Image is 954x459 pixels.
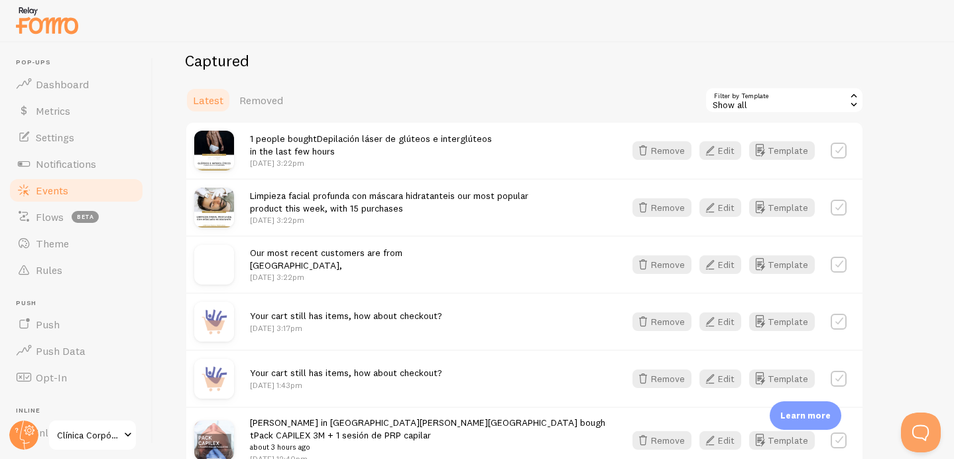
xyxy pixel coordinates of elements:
span: Clínica Corpórea [57,427,120,443]
span: [PERSON_NAME] in [GEOGRAPHIC_DATA][PERSON_NAME][GEOGRAPHIC_DATA] bought [250,417,609,454]
span: Settings [36,131,74,144]
a: Metrics [8,98,145,124]
button: Template [749,255,815,274]
a: Edit [699,312,749,331]
img: purchase.jpg [194,302,234,342]
p: [DATE] 3:22pm [250,214,528,226]
button: Remove [632,431,691,450]
span: Flows [36,210,64,224]
a: Push [8,311,145,338]
a: Edit [699,431,749,450]
button: Remove [632,141,691,160]
button: Template [749,369,815,388]
span: 1 people bought in the last few hours [250,133,492,157]
img: purchase.jpg [194,359,234,399]
div: Learn more [770,401,841,430]
span: Push Data [36,344,86,358]
a: Pack CAPILEX 3M + 1 sesión de PRP capilar [254,429,431,441]
img: depilacion-laser-de-gluteos-e-intergluteos-252_small.jpg [194,131,234,170]
button: Template [749,198,815,217]
a: Dashboard [8,71,145,98]
small: about 3 hours ago [250,441,609,453]
button: Edit [699,141,741,160]
button: Remove [632,369,691,388]
img: no_image.svg [194,245,234,285]
a: Rules [8,257,145,283]
span: Your cart still has items, how about checkout? [250,310,442,322]
span: Our most recent customers are from [GEOGRAPHIC_DATA], [250,247,402,271]
a: Latest [185,87,231,113]
button: Edit [699,431,741,450]
button: Edit [699,198,741,217]
span: Events [36,184,68,197]
span: Pop-ups [16,58,145,67]
span: Latest [193,94,223,107]
p: [DATE] 3:22pm [250,157,492,168]
span: beta [72,211,99,223]
h2: Captured [185,50,864,71]
a: Limpieza facial profunda con máscara hidratante [250,190,448,202]
a: Edit [699,255,749,274]
iframe: Help Scout Beacon - Open [901,413,941,452]
span: Opt-In [36,371,67,384]
a: Settings [8,124,145,151]
button: Template [749,431,815,450]
button: Remove [632,198,691,217]
span: Notifications [36,157,96,170]
a: Notifications [8,151,145,177]
p: [DATE] 3:22pm [250,271,402,283]
a: Depilación láser de glúteos e interglúteos [317,133,492,145]
span: Metrics [36,104,70,117]
span: Removed [239,94,283,107]
a: Theme [8,230,145,257]
button: Edit [699,255,741,274]
span: Rules [36,263,62,277]
span: Push [36,318,60,331]
div: Show all [705,87,864,113]
button: Remove [632,312,691,331]
p: Learn more [780,409,831,422]
button: Edit [699,312,741,331]
p: [DATE] 3:17pm [250,322,442,334]
button: Edit [699,369,741,388]
p: [DATE] 1:43pm [250,379,442,391]
a: Clínica Corpórea [48,419,137,451]
a: Removed [231,87,291,113]
a: Push Data [8,338,145,364]
span: Push [16,299,145,308]
a: Edit [699,198,749,217]
button: Remove [632,255,691,274]
img: fomo-relay-logo-orange.svg [14,3,80,37]
a: Flows beta [8,204,145,230]
a: Edit [699,141,749,160]
button: Template [749,312,815,331]
span: Your cart still has items, how about checkout? [250,367,442,379]
button: Template [749,141,815,160]
a: Opt-In [8,364,145,391]
img: limpieza-facial-profunda-con-mascara-hidratante-cosmetologia-688_small.jpg [194,188,234,228]
a: Events [8,177,145,204]
a: Edit [699,369,749,388]
span: Dashboard [36,78,89,91]
span: Inline [16,407,145,415]
span: Theme [36,237,69,250]
span: is our most popular product this week, with 15 purchases [250,190,528,214]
